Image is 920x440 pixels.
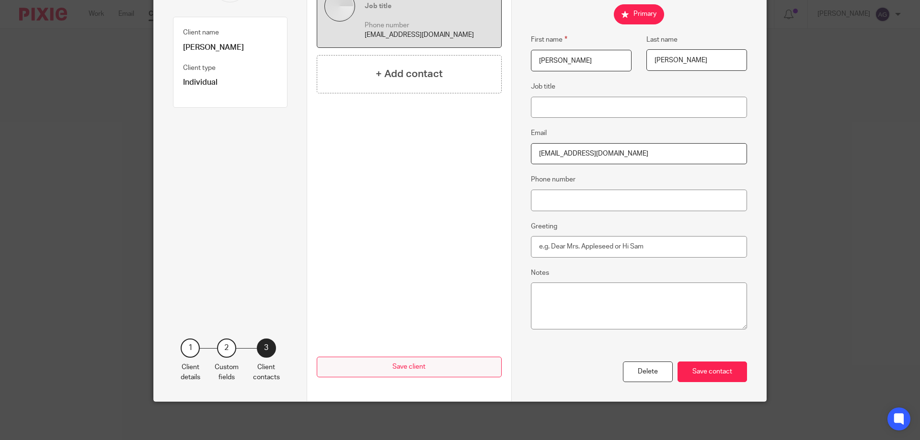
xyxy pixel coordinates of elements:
label: Last name [646,35,678,45]
button: Save client [317,357,502,377]
div: 3 [257,338,276,358]
p: Client contacts [253,362,280,382]
p: Custom fields [215,362,239,382]
p: [PERSON_NAME] [183,43,277,53]
label: Phone number [531,175,575,184]
h5: Job title [365,1,494,11]
p: Individual [183,78,277,88]
div: 2 [217,338,236,358]
div: 1 [181,338,200,358]
p: Phone number [365,21,494,30]
div: Delete [623,361,673,382]
label: Notes [531,268,549,278]
h4: + Add contact [376,67,443,81]
input: e.g. Dear Mrs. Appleseed or Hi Sam [531,236,747,258]
div: Save contact [678,361,747,382]
label: Client name [183,28,219,37]
label: Email [531,128,547,138]
label: Job title [531,82,555,91]
p: Client details [181,362,200,382]
p: [EMAIL_ADDRESS][DOMAIN_NAME] [365,30,494,40]
label: Client type [183,63,216,73]
label: Greeting [531,222,557,231]
label: First name [531,34,567,45]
